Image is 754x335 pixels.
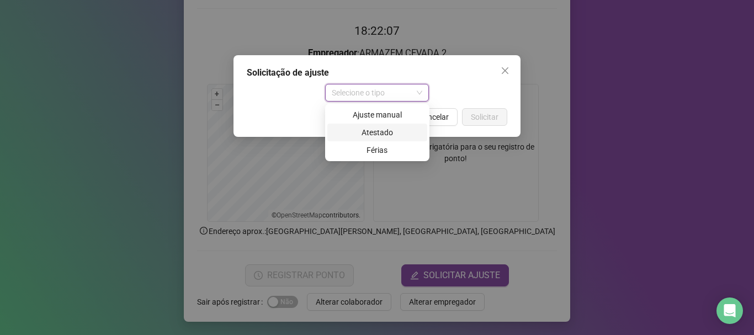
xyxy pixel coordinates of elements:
div: Solicitação de ajuste [247,66,507,79]
button: Cancelar [410,108,458,126]
span: Cancelar [418,111,449,123]
button: Close [496,62,514,79]
button: Solicitar [462,108,507,126]
span: Selecione o tipo [332,84,423,101]
div: Atestado [334,126,421,139]
span: close [501,66,509,75]
div: Ajuste manual [327,106,427,124]
div: Atestado [327,124,427,141]
div: Férias [327,141,427,159]
div: Férias [334,144,421,156]
div: Ajuste manual [334,109,421,121]
div: Open Intercom Messenger [716,297,743,324]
